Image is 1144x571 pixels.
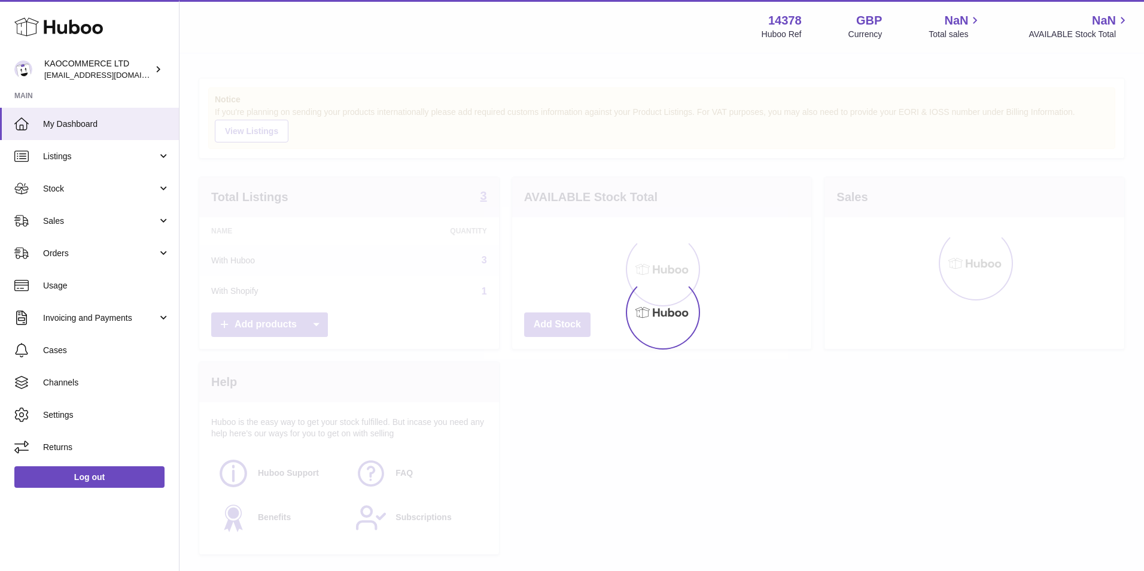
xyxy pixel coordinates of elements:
span: Invoicing and Payments [43,312,157,324]
span: Returns [43,442,170,453]
span: Channels [43,377,170,388]
span: Cases [43,345,170,356]
span: [EMAIL_ADDRESS][DOMAIN_NAME] [44,70,176,80]
span: AVAILABLE Stock Total [1029,29,1130,40]
span: Listings [43,151,157,162]
span: NaN [944,13,968,29]
span: NaN [1092,13,1116,29]
div: Huboo Ref [762,29,802,40]
div: Currency [848,29,883,40]
span: Sales [43,215,157,227]
strong: 14378 [768,13,802,29]
span: Total sales [929,29,982,40]
img: internalAdmin-14378@internal.huboo.com [14,60,32,78]
span: My Dashboard [43,119,170,130]
strong: GBP [856,13,882,29]
a: NaN Total sales [929,13,982,40]
span: Settings [43,409,170,421]
a: Log out [14,466,165,488]
span: Stock [43,183,157,195]
span: Orders [43,248,157,259]
span: Usage [43,280,170,291]
div: KAOCOMMERCE LTD [44,58,152,81]
a: NaN AVAILABLE Stock Total [1029,13,1130,40]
